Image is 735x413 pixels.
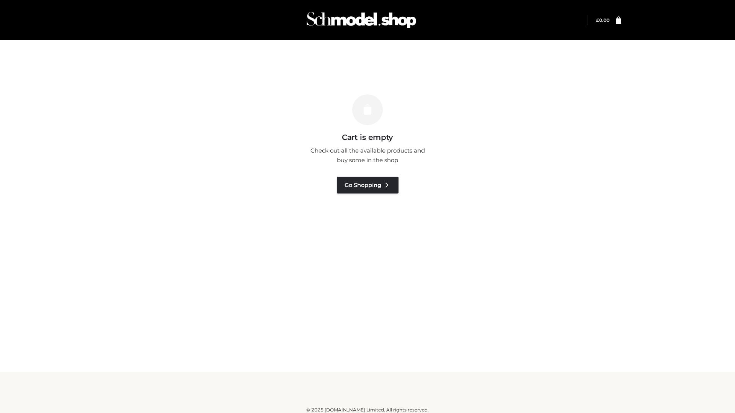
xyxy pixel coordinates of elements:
[596,17,609,23] a: £0.00
[596,17,609,23] bdi: 0.00
[596,17,599,23] span: £
[131,133,604,142] h3: Cart is empty
[306,146,429,165] p: Check out all the available products and buy some in the shop
[304,5,419,35] img: Schmodel Admin 964
[337,177,399,193] a: Go Shopping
